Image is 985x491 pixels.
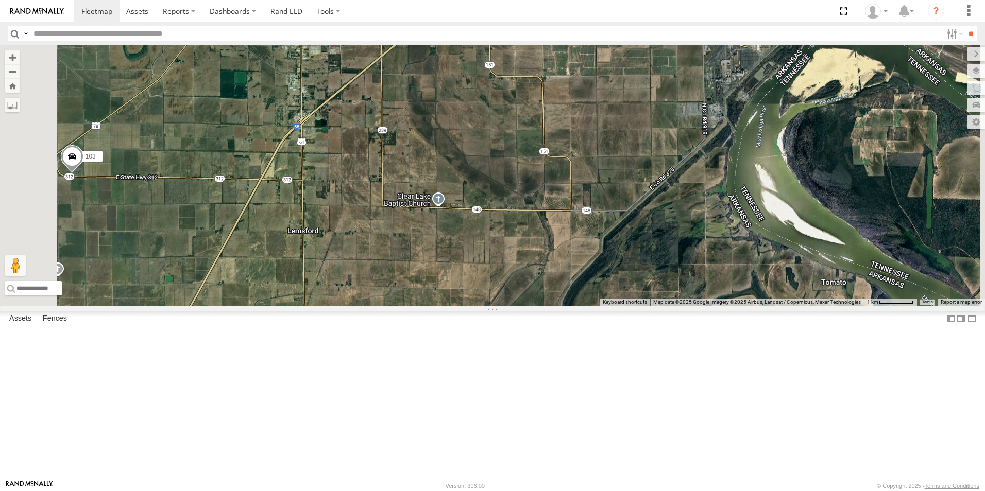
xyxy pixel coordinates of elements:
label: Hide Summary Table [967,311,977,326]
i: ? [928,3,944,20]
button: Drag Pegman onto the map to open Street View [5,255,26,276]
label: Search Filter Options [943,26,965,41]
button: Zoom Home [5,79,20,93]
div: Craig King [861,4,891,19]
label: Measure [5,98,20,112]
span: 103 [86,153,96,161]
label: Dock Summary Table to the Left [946,311,956,326]
span: Map data ©2025 Google Imagery ©2025 Airbus, Landsat / Copernicus, Maxar Technologies [653,299,861,305]
a: Terms [922,300,933,304]
img: rand-logo.svg [10,8,64,15]
label: Assets [4,311,37,326]
button: Zoom in [5,50,20,64]
button: Zoom out [5,64,20,79]
label: Fences [38,311,72,326]
button: Keyboard shortcuts [603,299,647,306]
label: Dock Summary Table to the Right [956,311,966,326]
div: Version: 306.00 [446,483,485,489]
a: Terms and Conditions [925,483,979,489]
button: Map Scale: 1 km per 65 pixels [864,299,917,306]
label: Search Query [22,26,30,41]
a: Visit our Website [6,481,53,491]
span: 1 km [867,299,878,305]
a: Report a map error [941,299,982,305]
label: Map Settings [967,115,985,129]
div: © Copyright 2025 - [877,483,979,489]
